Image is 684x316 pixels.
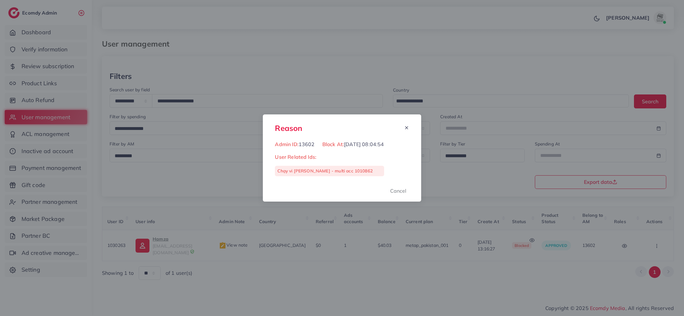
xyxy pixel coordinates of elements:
[275,124,302,133] h3: Reason
[322,141,344,147] span: Block At:
[275,154,316,160] span: User Related Ids:
[277,167,381,175] p: Chạy vi [PERSON_NAME] - multi acc 1010862
[299,141,315,147] span: 13602
[344,141,384,147] span: [DATE] 08:04:54
[382,184,414,197] button: Cancel
[275,141,298,147] span: Admin ID:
